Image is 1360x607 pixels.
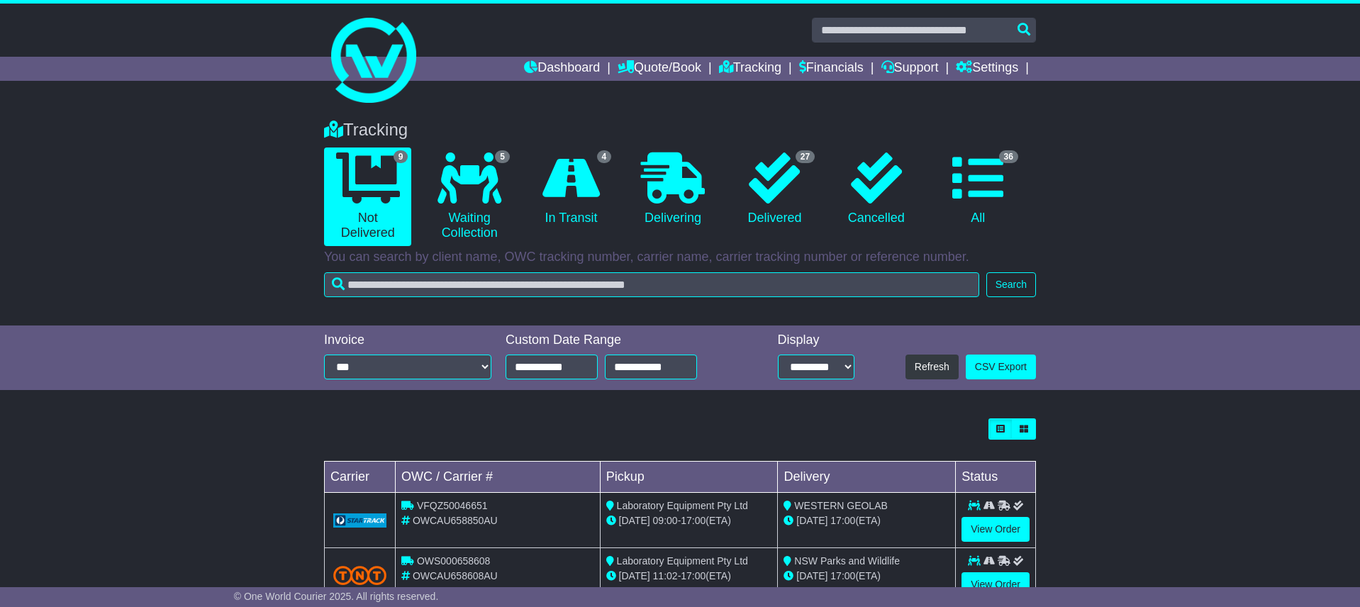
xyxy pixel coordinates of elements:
[619,515,650,526] span: [DATE]
[778,333,854,348] div: Display
[324,147,411,246] a: 9 Not Delivered
[956,57,1018,81] a: Settings
[796,150,815,163] span: 27
[325,462,396,493] td: Carrier
[799,57,864,81] a: Financials
[324,333,491,348] div: Invoice
[425,147,513,246] a: 5 Waiting Collection
[966,355,1036,379] a: CSV Export
[731,147,818,231] a: 27 Delivered
[528,147,615,231] a: 4 In Transit
[413,515,498,526] span: OWCAU658850AU
[796,515,827,526] span: [DATE]
[719,57,781,81] a: Tracking
[597,150,612,163] span: 4
[619,570,650,581] span: [DATE]
[962,517,1030,542] a: View Order
[956,462,1036,493] td: Status
[600,462,778,493] td: Pickup
[524,57,600,81] a: Dashboard
[935,147,1022,231] a: 36 All
[333,566,386,585] img: TNT_Domestic.png
[796,570,827,581] span: [DATE]
[681,515,706,526] span: 17:00
[617,500,748,511] span: Laboratory Equipment Pty Ltd
[794,500,887,511] span: WESTERN GEOLAB
[681,570,706,581] span: 17:00
[962,572,1030,597] a: View Order
[506,333,733,348] div: Custom Date Range
[606,513,772,528] div: - (ETA)
[778,462,956,493] td: Delivery
[830,515,855,526] span: 17:00
[333,513,386,528] img: GetCarrierServiceLogo
[832,147,920,231] a: Cancelled
[653,515,678,526] span: 09:00
[618,57,701,81] a: Quote/Book
[324,250,1036,265] p: You can search by client name, OWC tracking number, carrier name, carrier tracking number or refe...
[784,569,949,584] div: (ETA)
[986,272,1036,297] button: Search
[606,569,772,584] div: - (ETA)
[784,513,949,528] div: (ETA)
[629,147,716,231] a: Delivering
[396,462,601,493] td: OWC / Carrier #
[905,355,959,379] button: Refresh
[830,570,855,581] span: 17:00
[653,570,678,581] span: 11:02
[413,570,498,581] span: OWCAU658608AU
[317,120,1043,140] div: Tracking
[394,150,408,163] span: 9
[234,591,439,602] span: © One World Courier 2025. All rights reserved.
[999,150,1018,163] span: 36
[495,150,510,163] span: 5
[417,555,491,567] span: OWS000658608
[617,555,748,567] span: Laboratory Equipment Pty Ltd
[794,555,900,567] span: NSW Parks and Wildlife
[881,57,939,81] a: Support
[417,500,488,511] span: VFQZ50046651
